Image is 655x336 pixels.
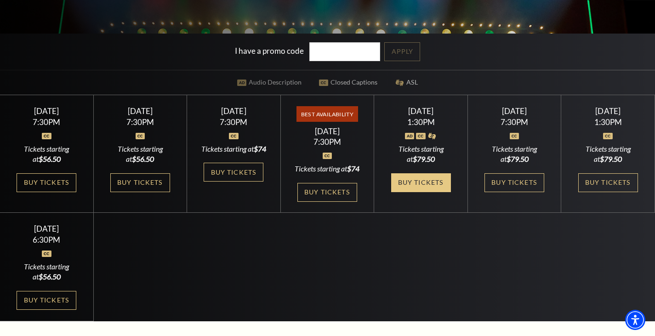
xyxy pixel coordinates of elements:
span: $79.50 [600,154,622,163]
div: 7:30PM [11,118,82,126]
div: Tickets starting at [385,144,456,165]
a: Buy Tickets [204,163,263,182]
div: Tickets starting at [479,144,550,165]
div: Tickets starting at [11,144,82,165]
div: 7:30PM [291,138,363,146]
a: Buy Tickets [484,173,544,192]
div: 7:30PM [198,118,269,126]
label: I have a promo code [235,46,304,56]
span: $79.50 [413,154,435,163]
a: Buy Tickets [110,173,170,192]
span: $56.50 [132,154,154,163]
div: [DATE] [291,126,363,136]
span: $56.50 [39,154,61,163]
a: Buy Tickets [17,173,76,192]
span: $74 [254,144,266,153]
div: Tickets starting at [198,144,269,154]
a: Buy Tickets [578,173,638,192]
div: Tickets starting at [104,144,176,165]
div: Tickets starting at [291,164,363,174]
a: Buy Tickets [17,291,76,310]
div: 7:30PM [479,118,550,126]
div: [DATE] [11,106,82,116]
div: 1:30PM [385,118,456,126]
span: $56.50 [39,272,61,281]
a: Buy Tickets [391,173,451,192]
div: [DATE] [385,106,456,116]
div: Tickets starting at [572,144,644,165]
div: 6:30PM [11,236,82,244]
div: Accessibility Menu [625,310,645,330]
a: Buy Tickets [297,183,357,202]
span: Best Availability [296,106,358,122]
div: 7:30PM [104,118,176,126]
div: [DATE] [198,106,269,116]
div: Tickets starting at [11,262,82,282]
div: [DATE] [11,224,82,233]
div: [DATE] [104,106,176,116]
div: 1:30PM [572,118,644,126]
span: $79.50 [507,154,529,163]
div: [DATE] [479,106,550,116]
div: [DATE] [572,106,644,116]
span: $74 [347,164,359,173]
